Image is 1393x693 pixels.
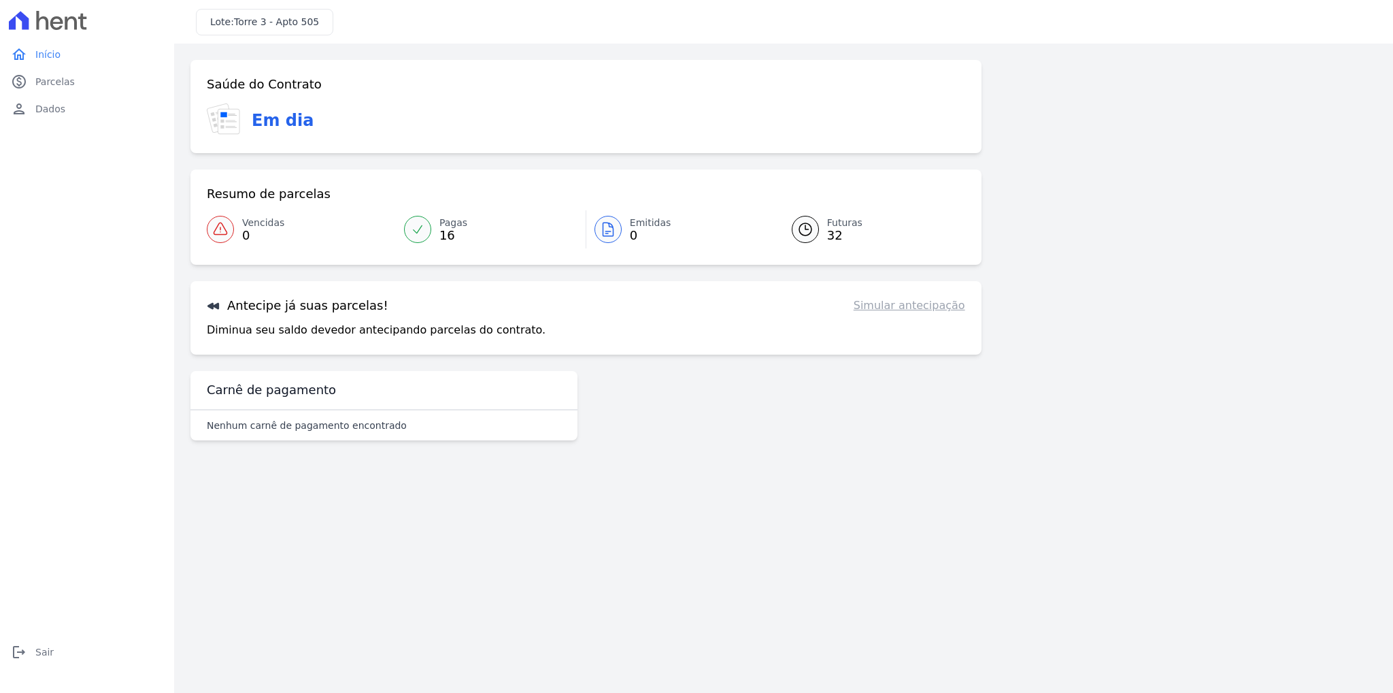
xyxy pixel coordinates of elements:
[5,95,169,123] a: personDados
[854,297,965,314] a: Simular antecipação
[35,75,75,88] span: Parcelas
[207,186,331,202] h3: Resumo de parcelas
[35,102,65,116] span: Dados
[630,216,671,230] span: Emitidas
[11,101,27,117] i: person
[439,230,467,241] span: 16
[11,74,27,90] i: paid
[396,210,586,248] a: Pagas 16
[207,210,396,248] a: Vencidas 0
[210,15,319,29] h3: Lote:
[5,639,169,666] a: logoutSair
[242,216,284,230] span: Vencidas
[630,230,671,241] span: 0
[439,216,467,230] span: Pagas
[207,76,322,93] h3: Saúde do Contrato
[775,210,965,248] a: Futuras 32
[35,645,54,659] span: Sair
[11,46,27,63] i: home
[586,210,775,248] a: Emitidas 0
[207,382,336,398] h3: Carnê de pagamento
[207,419,407,432] p: Nenhum carnê de pagamento encontrado
[35,48,61,61] span: Início
[5,68,169,95] a: paidParcelas
[11,644,27,660] i: logout
[234,16,319,27] span: Torre 3 - Apto 505
[207,322,546,338] p: Diminua seu saldo devedor antecipando parcelas do contrato.
[242,230,284,241] span: 0
[5,41,169,68] a: homeInício
[827,230,862,241] span: 32
[207,297,388,314] h3: Antecipe já suas parcelas!
[252,108,314,133] h3: Em dia
[827,216,862,230] span: Futuras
